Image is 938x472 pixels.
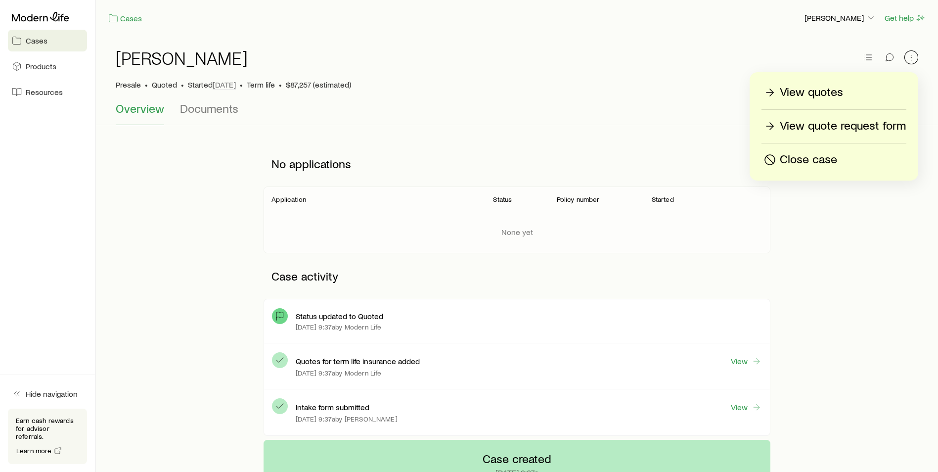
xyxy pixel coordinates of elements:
p: View quotes [780,85,843,100]
p: [DATE] 9:37a by Modern Life [296,323,381,331]
a: Cases [8,30,87,51]
p: Case activity [264,261,770,291]
p: Started [188,80,236,90]
p: Intake form submitted [296,402,369,412]
span: Term life [247,80,275,90]
a: View quotes [761,84,906,101]
p: Close case [780,152,837,168]
span: • [240,80,243,90]
p: Policy number [557,195,600,203]
p: No applications [264,149,770,179]
p: Status updated to Quoted [296,311,383,321]
span: Quoted [152,80,177,90]
p: Case created [483,452,551,466]
button: [PERSON_NAME] [804,12,876,24]
p: [DATE] 9:37a by [PERSON_NAME] [296,415,397,423]
button: Get help [884,12,926,24]
a: Cases [108,13,142,24]
p: Status [493,195,512,203]
p: [PERSON_NAME] [804,13,876,23]
p: [DATE] 9:37a by Modern Life [296,369,381,377]
p: Quotes for term life insurance added [296,356,420,366]
div: Case details tabs [116,101,918,125]
span: [DATE] [213,80,236,90]
span: Hide navigation [26,389,78,399]
span: • [181,80,184,90]
a: View [730,402,762,413]
p: Presale [116,80,141,90]
p: View quote request form [780,118,906,134]
p: Application [271,195,306,203]
span: Overview [116,101,164,115]
span: Products [26,61,56,71]
button: Hide navigation [8,383,87,405]
a: View [730,356,762,367]
h1: [PERSON_NAME] [116,48,248,68]
p: Earn cash rewards for advisor referrals. [16,417,79,440]
span: $87,257 (estimated) [286,80,351,90]
a: Products [8,55,87,77]
span: Resources [26,87,63,97]
span: Learn more [16,447,52,454]
p: None yet [501,227,533,237]
p: Started [652,195,674,203]
a: View quote request form [761,118,906,135]
span: Documents [180,101,238,115]
div: Earn cash rewards for advisor referrals.Learn more [8,409,87,464]
button: Close case [761,151,906,169]
span: Cases [26,36,47,46]
span: • [145,80,148,90]
a: Resources [8,81,87,103]
span: • [279,80,282,90]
